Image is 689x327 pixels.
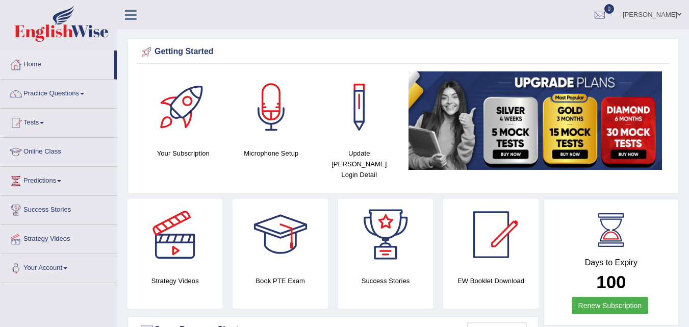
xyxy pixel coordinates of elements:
a: Success Stories [1,196,117,221]
a: Online Class [1,138,117,163]
h4: Book PTE Exam [233,275,327,286]
h4: Days to Expiry [555,258,667,267]
h4: Success Stories [338,275,433,286]
h4: Strategy Videos [127,275,222,286]
h4: Your Subscription [144,148,222,159]
h4: EW Booklet Download [443,275,538,286]
div: Getting Started [139,44,667,60]
a: Predictions [1,167,117,192]
img: small5.jpg [409,71,662,170]
h4: Update [PERSON_NAME] Login Detail [320,148,398,180]
h4: Microphone Setup [233,148,311,159]
a: Practice Questions [1,80,117,105]
b: 100 [596,272,626,292]
a: Tests [1,109,117,134]
a: Home [1,51,114,76]
span: 0 [604,4,615,14]
a: Your Account [1,254,117,280]
a: Strategy Videos [1,225,117,250]
a: Renew Subscription [572,297,649,314]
